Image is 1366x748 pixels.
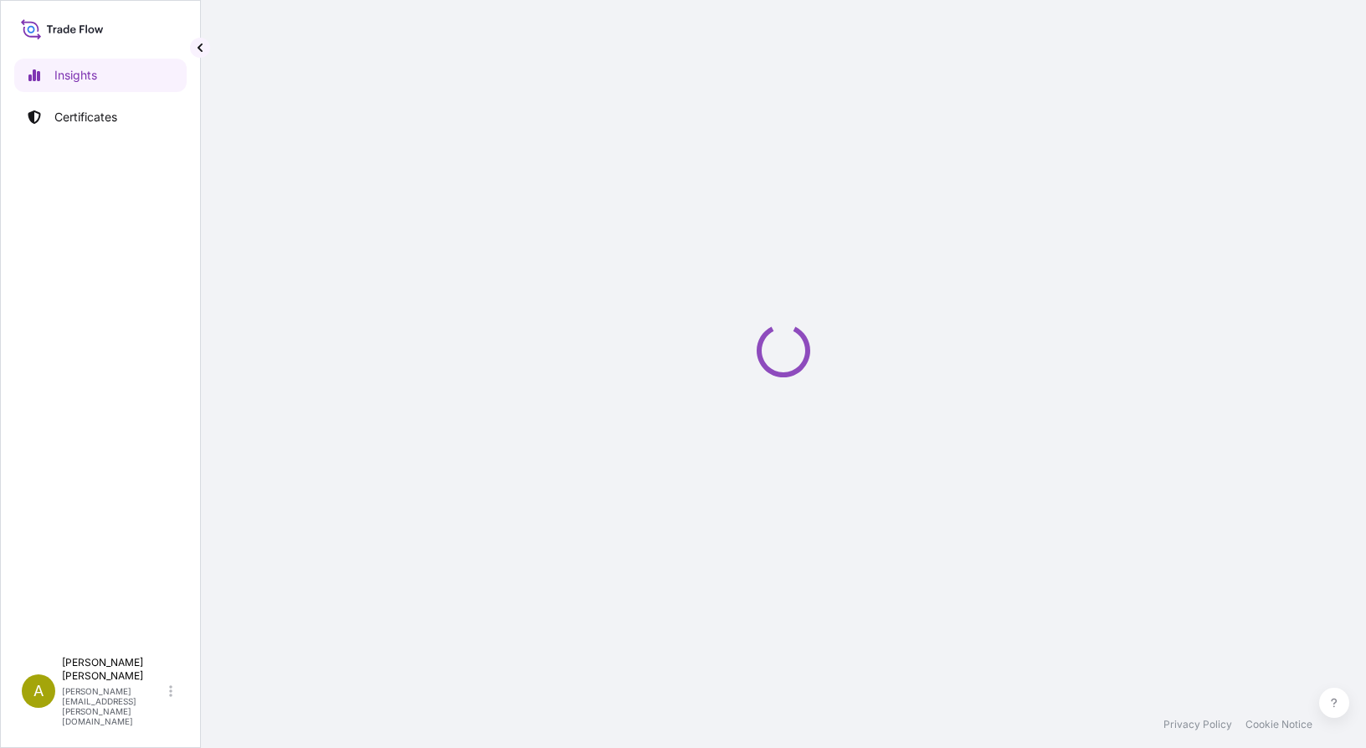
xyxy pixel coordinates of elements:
p: Certificates [54,109,117,126]
a: Privacy Policy [1163,718,1232,731]
p: [PERSON_NAME][EMAIL_ADDRESS][PERSON_NAME][DOMAIN_NAME] [62,686,166,726]
a: Insights [14,59,187,92]
a: Certificates [14,100,187,134]
span: A [33,683,44,699]
p: Insights [54,67,97,84]
a: Cookie Notice [1245,718,1312,731]
p: [PERSON_NAME] [PERSON_NAME] [62,656,166,683]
